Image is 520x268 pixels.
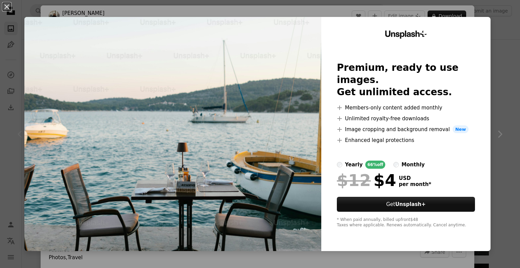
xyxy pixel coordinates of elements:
li: Unlimited royalty-free downloads [337,115,475,123]
h2: Premium, ready to use images. Get unlimited access. [337,62,475,98]
span: New [453,125,469,133]
span: USD [399,175,431,181]
div: $4 [337,171,396,189]
button: GetUnsplash+ [337,197,475,212]
li: Image cropping and background removal [337,125,475,133]
div: yearly [345,161,363,169]
strong: Unsplash+ [395,201,426,207]
div: * When paid annually, billed upfront $48 Taxes where applicable. Renews automatically. Cancel any... [337,217,475,228]
span: per month * [399,181,431,187]
div: 66% off [365,161,385,169]
li: Enhanced legal protections [337,136,475,144]
div: monthly [402,161,425,169]
input: monthly [393,162,399,167]
span: $12 [337,171,371,189]
input: yearly66%off [337,162,342,167]
li: Members-only content added monthly [337,104,475,112]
